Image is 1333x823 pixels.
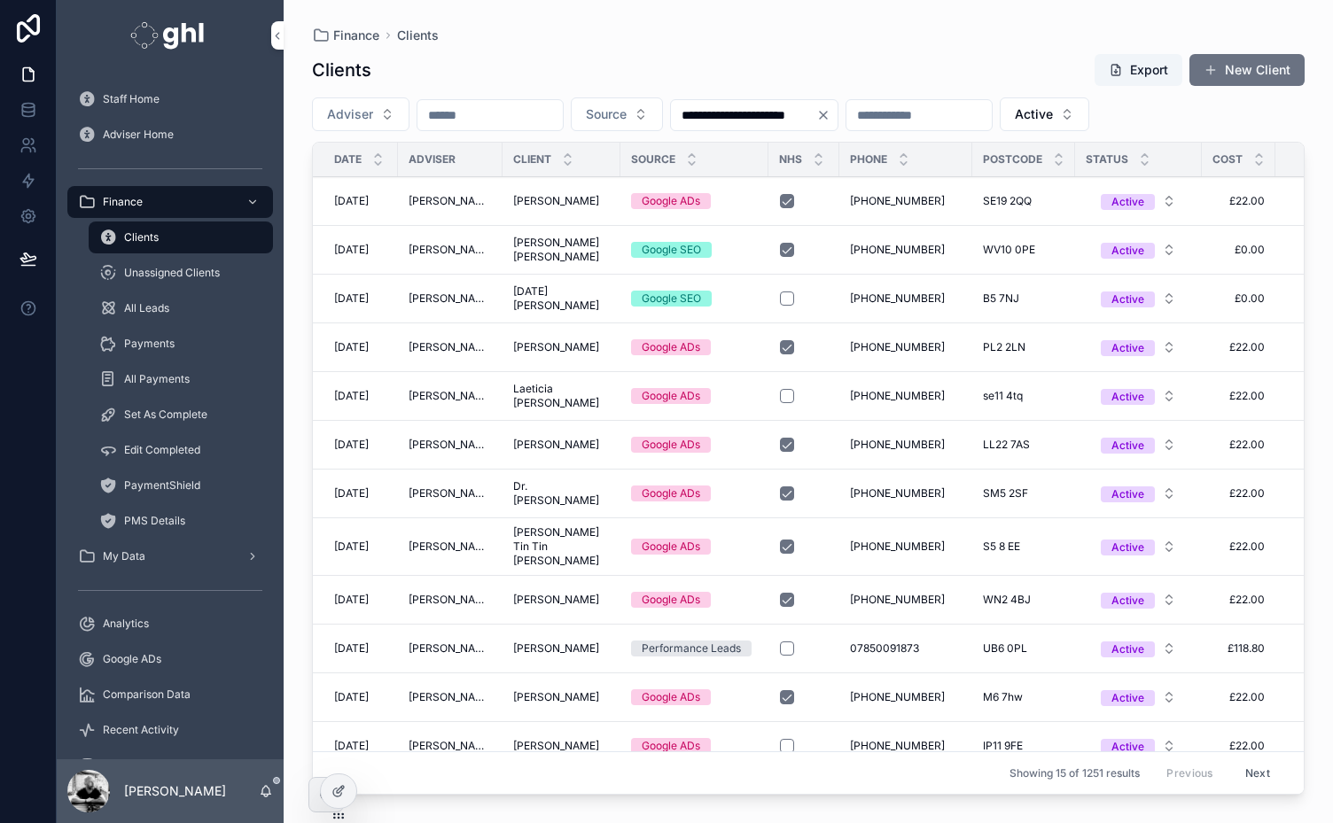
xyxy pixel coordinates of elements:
a: S5 8 EE [983,540,1064,554]
span: [PERSON_NAME] [513,739,599,753]
span: £22.00 [1212,540,1265,554]
a: Select Button [1086,729,1191,763]
span: Source [586,105,627,123]
a: All Payments [89,363,273,395]
a: Google ADs [631,193,758,209]
span: [PHONE_NUMBER] [850,540,945,554]
a: Staff Home [67,83,273,115]
span: IP11 9FE [983,739,1023,753]
span: [PERSON_NAME] [513,340,599,354]
button: Select Button [1087,681,1190,713]
a: [DATE] [334,438,387,452]
span: [PERSON_NAME] [513,593,599,607]
div: Active [1111,194,1144,210]
a: [PERSON_NAME] [409,690,492,704]
span: [DATE] [334,438,369,452]
button: Select Button [1087,380,1190,412]
span: Payments [124,337,175,351]
span: Edit Completed [124,443,200,457]
span: [DATE] [334,243,369,257]
span: £118.80 [1212,641,1265,656]
span: [DATE] [334,486,369,501]
img: App logo [130,21,209,50]
a: Clients [397,27,439,44]
a: Select Button [1086,282,1191,315]
a: [DATE] [334,291,387,306]
a: [PERSON_NAME] [409,739,492,753]
a: [PERSON_NAME] [409,641,492,656]
span: £0.00 [1212,243,1265,257]
span: Active [1015,105,1053,123]
a: Clients [89,221,273,253]
span: WN2 4BJ [983,593,1031,607]
span: Finance [103,195,143,209]
a: Select Button [1086,330,1191,364]
a: My Data [67,540,273,572]
a: Recent Activity [67,714,273,746]
div: Google ADs [642,738,700,754]
span: [PHONE_NUMBER] [850,243,945,257]
a: [PERSON_NAME] [409,486,492,501]
div: Google SEO [642,291,701,307]
div: Active [1111,340,1144,356]
div: Google ADs [642,339,700,355]
span: [DATE] [334,194,369,208]
a: [PERSON_NAME] Tin Tin [PERSON_NAME] [513,525,610,568]
a: £22.00 [1212,194,1265,208]
span: [PERSON_NAME] [409,389,492,403]
div: Active [1111,243,1144,259]
span: [PERSON_NAME] [513,194,599,208]
span: Source [631,152,675,167]
a: [PHONE_NUMBER] [850,540,962,554]
a: Select Button [1086,379,1191,413]
a: [PERSON_NAME] [513,438,610,452]
a: Google SEO [631,242,758,258]
a: [DATE] [334,243,387,257]
a: Select Button [1086,530,1191,563]
span: [DATE] [334,739,369,753]
a: [PERSON_NAME] [409,243,492,257]
h1: Clients [312,58,371,82]
a: [PERSON_NAME] [513,593,610,607]
a: Finance [67,186,273,218]
a: [DATE] [334,340,387,354]
a: Google ADs [631,539,758,555]
span: NHS [779,152,802,167]
a: Performance Leads [631,641,758,656]
span: [PERSON_NAME] [409,340,492,354]
button: Select Button [1087,331,1190,363]
span: £22.00 [1212,593,1265,607]
a: Select Button [1086,233,1191,267]
a: [PHONE_NUMBER] [850,438,962,452]
button: Select Button [1087,477,1190,509]
span: UB6 0PL [983,641,1027,656]
a: £0.00 [1212,291,1265,306]
span: [PERSON_NAME] [513,438,599,452]
a: Payments [89,328,273,360]
a: £22.00 [1212,690,1265,704]
div: Performance Leads [642,641,741,656]
a: Set As Complete [89,399,273,431]
a: [PERSON_NAME] [409,438,492,452]
button: New Client [1189,54,1305,86]
span: Date [334,152,362,167]
a: PMS Details [89,505,273,537]
a: [PERSON_NAME] [PERSON_NAME] [513,236,610,264]
a: [PHONE_NUMBER] [850,690,962,704]
a: Select Button [1086,477,1191,510]
span: [PERSON_NAME] [513,641,599,656]
span: [DATE] [334,389,369,403]
a: Laeticia [PERSON_NAME] [513,382,610,410]
a: [DATE] [334,690,387,704]
span: Set As Complete [124,408,207,422]
div: Active [1111,438,1144,454]
span: PMS Details [124,514,185,528]
a: [PERSON_NAME] [409,194,492,208]
div: scrollable content [57,71,284,759]
span: Recent Activity [103,723,179,737]
a: [DATE] [334,389,387,403]
a: Finance [312,27,379,44]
